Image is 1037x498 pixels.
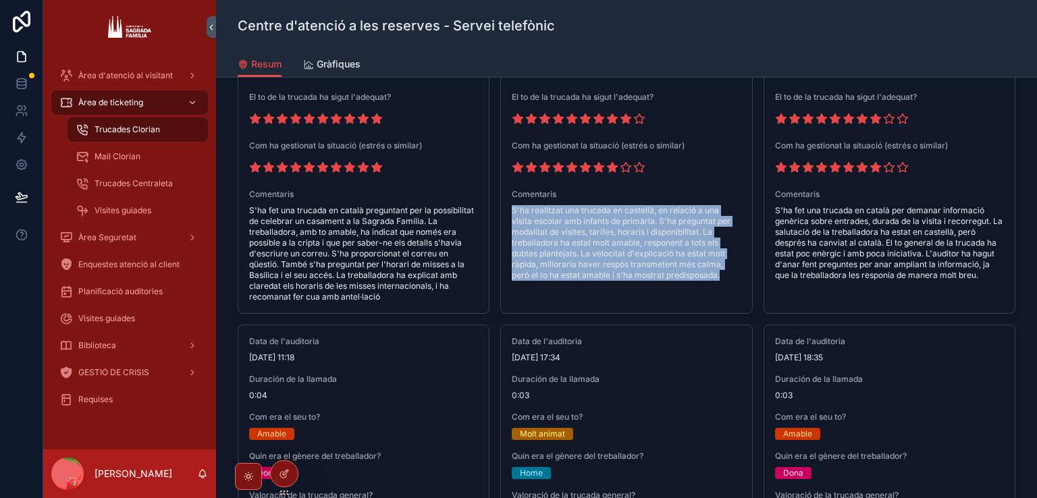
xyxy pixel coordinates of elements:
[249,412,478,422] span: Com era el seu to?
[108,16,151,38] img: App logo
[95,178,173,189] span: Trucades Centraleta
[51,279,208,304] a: Planificació auditories
[78,394,113,405] span: Requises
[251,57,282,71] span: Resum
[249,451,478,462] span: Quin era el gènere del treballador?
[249,390,478,401] span: 0:04
[249,92,478,103] span: El to de la trucada ha sigut l'adequat?
[317,57,361,71] span: Gràfiques
[520,428,565,440] div: Molt animat
[51,63,208,88] a: Àrea d'atenció al visitant
[51,252,208,277] a: Enquestes atenció al client
[78,97,143,108] span: Àrea de ticketing
[775,336,1004,347] span: Data de l'auditoria
[51,225,208,250] a: Àrea Seguretat
[520,467,543,479] div: Home
[95,467,172,480] p: [PERSON_NAME]
[95,205,151,216] span: Visites guiades
[68,171,208,196] a: Trucades Centraleta
[783,467,803,479] div: Dona
[512,140,741,151] span: Com ha gestionat la situació (estrés o similar)
[257,428,286,440] div: Amable
[257,467,277,479] div: Dona
[512,412,741,422] span: Com era el seu to?
[775,451,1004,462] span: Quin era el gènere del treballador?
[775,374,1004,385] span: Duración de la llamada
[775,205,1004,281] span: S'ha fet una trucada en català per demanar informació genèrica sobre entrades, durada de la visit...
[78,70,173,81] span: Àrea d'atenció al visitant
[51,90,208,115] a: Àrea de ticketing
[68,144,208,169] a: Mail Clorian
[512,336,741,347] span: Data de l'auditoria
[512,390,741,401] span: 0:03
[249,189,478,200] span: Comentaris
[249,205,478,302] span: S'ha fet una trucada en català preguntant per la possibilitat de celebrar un casament a la Sagrad...
[78,313,135,324] span: Visites guiades
[775,140,1004,151] span: Com ha gestionat la situació (estrés o similar)
[249,374,478,385] span: Duración de la llamada
[512,352,741,363] span: [DATE] 17:34
[238,52,282,78] a: Resum
[51,306,208,331] a: Visites guiades
[783,428,812,440] div: Amable
[78,232,136,243] span: Àrea Seguretat
[78,340,116,351] span: Biblioteca
[512,189,741,200] span: Comentaris
[78,367,149,378] span: GESTIÓ DE CRISIS
[95,124,160,135] span: Trucades Clorian
[775,390,1004,401] span: 0:03
[78,259,180,270] span: Enquestes atenció al client
[512,205,741,281] span: S'ha realitzat una trucada en castellà, en relació a una visita escolar amb infants de primària. ...
[303,52,361,79] a: Gràfiques
[51,360,208,385] a: GESTIÓ DE CRISIS
[238,16,555,35] h1: Centre d'atenció a les reserves - Servei telefònic
[512,451,741,462] span: Quin era el gènere del treballador?
[775,412,1004,422] span: Com era el seu to?
[95,151,140,162] span: Mail Clorian
[68,117,208,142] a: Trucades Clorian
[775,189,1004,200] span: Comentaris
[249,336,478,347] span: Data de l'auditoria
[51,387,208,412] a: Requises
[775,352,1004,363] span: [DATE] 18:35
[43,54,216,429] div: scrollable content
[775,92,1004,103] span: El to de la trucada ha sigut l'adequat?
[512,92,741,103] span: El to de la trucada ha sigut l'adequat?
[51,333,208,358] a: Biblioteca
[249,352,478,363] span: [DATE] 11:18
[78,286,163,297] span: Planificació auditories
[249,140,478,151] span: Com ha gestionat la situació (estrés o similar)
[68,198,208,223] a: Visites guiades
[512,374,741,385] span: Duración de la llamada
